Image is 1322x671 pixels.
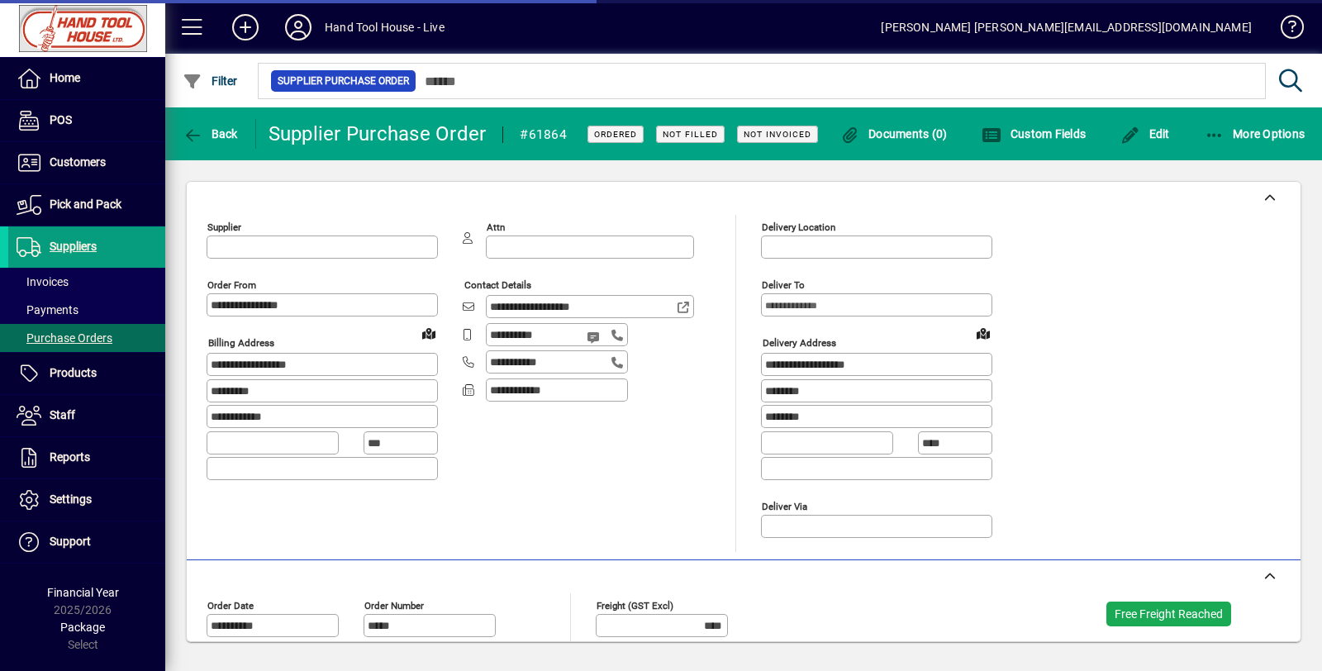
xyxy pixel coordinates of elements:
span: Not Invoiced [744,129,811,140]
app-page-header-button: Back [165,119,256,149]
a: Purchase Orders [8,324,165,352]
button: Back [178,119,242,149]
button: Add [219,12,272,42]
span: Package [60,621,105,634]
a: Knowledge Base [1268,3,1301,57]
a: View on map [970,320,996,346]
button: Filter [178,66,242,96]
a: View on map [416,320,442,346]
a: Products [8,353,165,394]
div: [PERSON_NAME] [PERSON_NAME][EMAIL_ADDRESS][DOMAIN_NAME] [881,14,1252,40]
span: Suppliers [50,240,97,253]
span: Purchase Orders [17,331,112,345]
mat-label: Order date [207,599,254,611]
a: Customers [8,142,165,183]
div: Hand Tool House - Live [325,14,445,40]
span: Edit [1120,127,1170,140]
span: Reports [50,450,90,464]
mat-label: Order from [207,279,256,291]
span: Pick and Pack [50,197,121,211]
span: Documents (0) [840,127,948,140]
span: POS [50,113,72,126]
a: Home [8,58,165,99]
a: Staff [8,395,165,436]
span: Financial Year [47,586,119,599]
div: #61864 [520,121,567,148]
button: Edit [1116,119,1174,149]
span: Customers [50,155,106,169]
span: Home [50,71,80,84]
span: Staff [50,408,75,421]
span: Settings [50,493,92,506]
button: More Options [1201,119,1310,149]
mat-label: Delivery Location [762,221,835,233]
a: Reports [8,437,165,478]
button: Documents (0) [836,119,952,149]
span: Back [183,127,238,140]
span: Support [50,535,91,548]
mat-label: Freight (GST excl) [597,599,673,611]
a: Invoices [8,268,165,296]
span: More Options [1205,127,1305,140]
span: Filter [183,74,238,88]
a: Pick and Pack [8,184,165,226]
mat-label: Supplier [207,221,241,233]
span: Products [50,366,97,379]
div: Supplier Purchase Order [269,121,487,147]
button: Profile [272,12,325,42]
span: Payments [17,303,78,316]
mat-label: Attn [487,221,505,233]
a: Support [8,521,165,563]
button: Send SMS [575,317,615,357]
mat-label: Order number [364,599,424,611]
mat-label: Deliver To [762,279,805,291]
a: Payments [8,296,165,324]
span: Invoices [17,275,69,288]
span: Supplier Purchase Order [278,73,409,89]
mat-label: Deliver via [762,500,807,512]
a: Settings [8,479,165,521]
button: Custom Fields [977,119,1090,149]
span: Not Filled [663,129,718,140]
a: POS [8,100,165,141]
span: Custom Fields [982,127,1086,140]
span: Free Freight Reached [1115,607,1223,621]
span: Ordered [594,129,637,140]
